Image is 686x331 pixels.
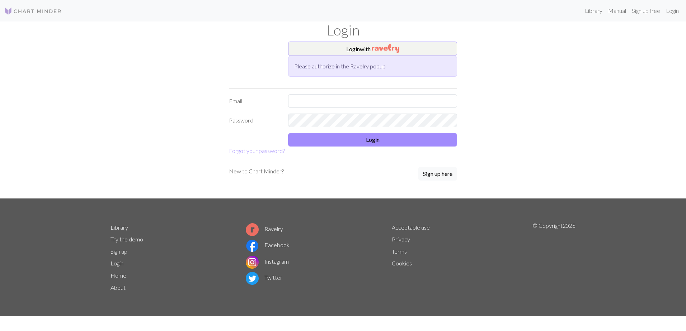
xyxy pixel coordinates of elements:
img: Twitter logo [246,272,259,285]
img: Facebook logo [246,239,259,252]
label: Email [225,94,284,108]
div: Please authorize in the Ravelry popup [288,56,457,77]
a: Cookies [392,260,412,267]
h1: Login [106,21,580,39]
p: New to Chart Minder? [229,167,284,176]
a: Login [663,4,682,18]
a: Login [111,260,123,267]
a: Sign up [111,248,127,255]
label: Password [225,114,284,127]
a: Acceptable use [392,224,430,231]
a: Home [111,272,126,279]
a: Privacy [392,236,410,243]
img: Ravelry logo [246,223,259,236]
a: Try the demo [111,236,143,243]
button: Loginwith [288,42,457,56]
a: Twitter [246,274,282,281]
a: Forgot your password? [229,147,285,154]
a: Terms [392,248,407,255]
button: Login [288,133,457,147]
a: Instagram [246,258,289,265]
img: Logo [4,7,62,15]
p: © Copyright 2025 [532,221,575,294]
a: Ravelry [246,225,283,232]
button: Sign up here [418,167,457,181]
img: Ravelry [372,44,399,53]
a: Facebook [246,241,290,248]
a: About [111,284,126,291]
a: Library [582,4,605,18]
a: Manual [605,4,629,18]
a: Sign up free [629,4,663,18]
img: Instagram logo [246,256,259,269]
a: Library [111,224,128,231]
